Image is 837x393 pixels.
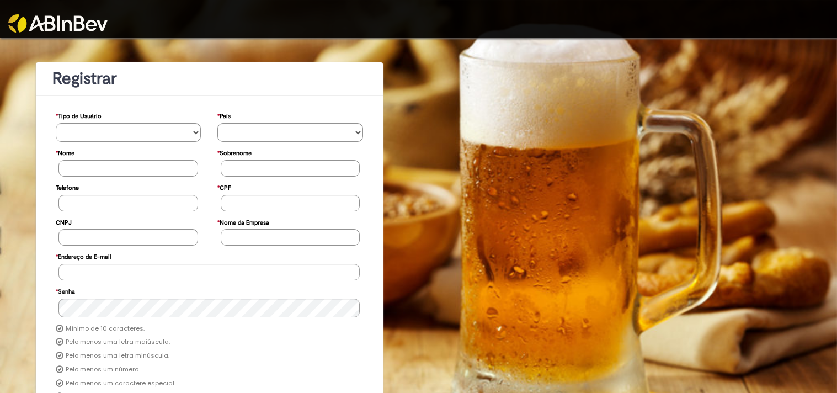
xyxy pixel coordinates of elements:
[66,352,169,360] label: Pelo menos uma letra minúscula.
[56,144,74,160] label: Nome
[66,338,170,347] label: Pelo menos uma letra maiúscula.
[56,283,75,299] label: Senha
[52,70,366,88] h1: Registrar
[66,365,140,374] label: Pelo menos um número.
[66,379,175,388] label: Pelo menos um caractere especial.
[66,325,145,333] label: Mínimo de 10 caracteres.
[56,248,111,264] label: Endereço de E-mail
[217,107,231,123] label: País
[56,179,79,195] label: Telefone
[217,144,252,160] label: Sobrenome
[56,107,102,123] label: Tipo de Usuário
[217,179,231,195] label: CPF
[56,214,72,230] label: CNPJ
[8,14,108,33] img: ABInbev-white.png
[217,214,269,230] label: Nome da Empresa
